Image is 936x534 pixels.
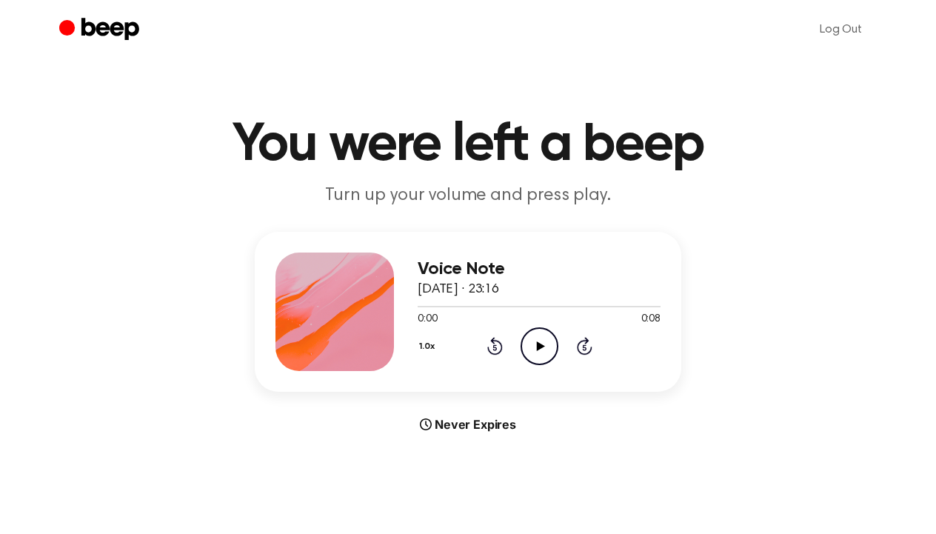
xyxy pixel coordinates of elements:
[59,16,143,44] a: Beep
[418,259,661,279] h3: Voice Note
[641,312,661,327] span: 0:08
[418,334,441,359] button: 1.0x
[805,12,877,47] a: Log Out
[184,184,752,208] p: Turn up your volume and press play.
[89,119,847,172] h1: You were left a beep
[418,312,437,327] span: 0:00
[418,283,499,296] span: [DATE] · 23:16
[255,415,681,433] div: Never Expires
